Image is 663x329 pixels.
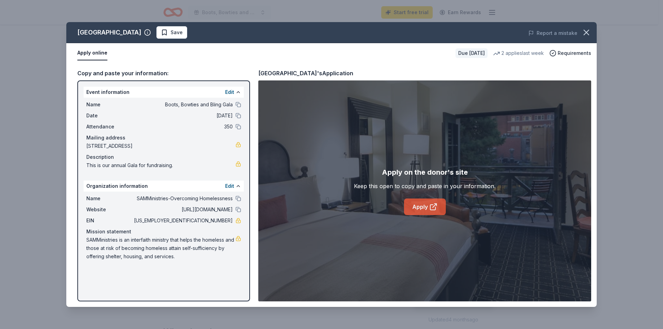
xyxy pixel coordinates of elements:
[86,153,241,161] div: Description
[225,182,234,190] button: Edit
[86,194,133,203] span: Name
[77,27,141,38] div: [GEOGRAPHIC_DATA]
[86,123,133,131] span: Attendance
[133,205,233,214] span: [URL][DOMAIN_NAME]
[549,49,591,57] button: Requirements
[133,112,233,120] span: [DATE]
[77,69,250,78] div: Copy and paste your information:
[86,161,236,170] span: This is our annual Gala for fundraising.
[354,182,496,190] div: Keep this open to copy and paste in your information.
[84,87,244,98] div: Event information
[171,28,183,37] span: Save
[528,29,577,37] button: Report a mistake
[404,199,446,215] a: Apply
[558,49,591,57] span: Requirements
[86,216,133,225] span: EIN
[133,216,233,225] span: [US_EMPLOYER_IDENTIFICATION_NUMBER]
[86,142,236,150] span: [STREET_ADDRESS]
[86,134,241,142] div: Mailing address
[382,167,468,178] div: Apply on the donor's site
[133,194,233,203] span: SAMMinistries-Overcoming Homelessness
[86,100,133,109] span: Name
[86,205,133,214] span: Website
[133,100,233,109] span: Boots, Bowties and Bling Gala
[133,123,233,131] span: 350
[258,69,353,78] div: [GEOGRAPHIC_DATA]'s Application
[156,26,187,39] button: Save
[455,48,488,58] div: Due [DATE]
[86,228,241,236] div: Mission statement
[493,49,544,57] div: 2 applies last week
[225,88,234,96] button: Edit
[86,112,133,120] span: Date
[77,46,107,60] button: Apply online
[86,236,236,261] span: SAMMinistries is an interfaith ministry that helps the homeless and those at risk of becoming hom...
[84,181,244,192] div: Organization information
